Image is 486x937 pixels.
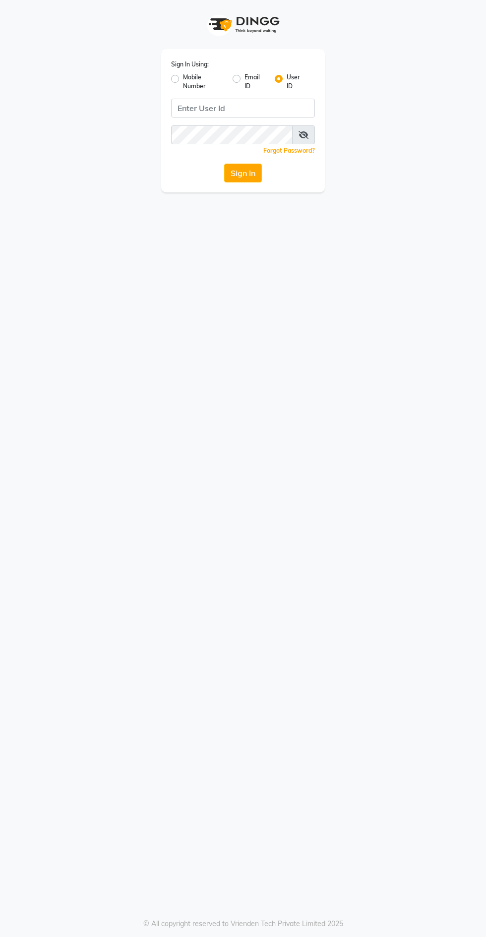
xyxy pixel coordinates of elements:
input: Username [171,125,293,144]
img: logo1.svg [203,10,283,39]
button: Sign In [224,164,262,182]
label: Email ID [244,73,267,91]
label: Sign In Using: [171,60,209,69]
label: Mobile Number [183,73,225,91]
label: User ID [287,73,307,91]
input: Username [171,99,315,117]
a: Forgot Password? [263,147,315,154]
